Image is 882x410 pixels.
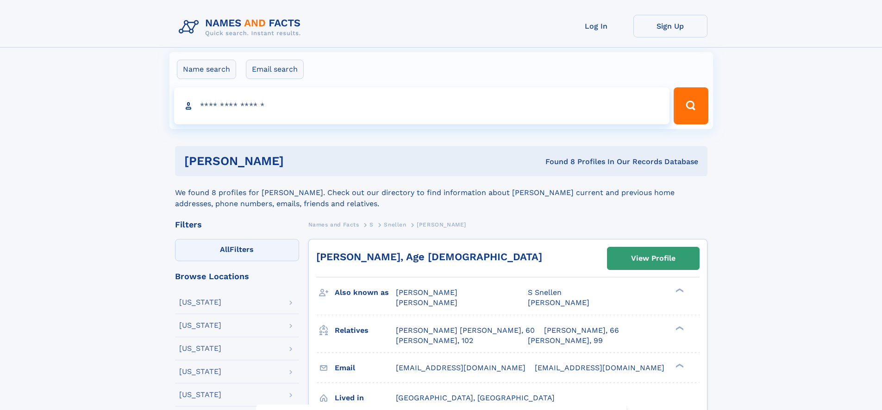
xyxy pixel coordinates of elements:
[633,15,707,37] a: Sign Up
[673,325,684,331] div: ❯
[396,363,525,372] span: [EMAIL_ADDRESS][DOMAIN_NAME]
[220,245,230,254] span: All
[544,325,619,336] a: [PERSON_NAME], 66
[175,176,707,209] div: We found 8 profiles for [PERSON_NAME]. Check out our directory to find information about [PERSON_...
[369,221,374,228] span: S
[335,323,396,338] h3: Relatives
[246,60,304,79] label: Email search
[417,221,466,228] span: [PERSON_NAME]
[174,87,670,124] input: search input
[607,247,699,269] a: View Profile
[177,60,236,79] label: Name search
[528,336,603,346] a: [PERSON_NAME], 99
[384,221,406,228] span: Snellen
[179,391,221,398] div: [US_STATE]
[528,298,589,307] span: [PERSON_NAME]
[179,368,221,375] div: [US_STATE]
[396,393,555,402] span: [GEOGRAPHIC_DATA], [GEOGRAPHIC_DATA]
[175,272,299,281] div: Browse Locations
[308,219,359,230] a: Names and Facts
[535,363,664,372] span: [EMAIL_ADDRESS][DOMAIN_NAME]
[335,390,396,406] h3: Lived in
[673,362,684,368] div: ❯
[184,155,415,167] h1: [PERSON_NAME]
[175,220,299,229] div: Filters
[369,219,374,230] a: S
[559,15,633,37] a: Log In
[396,336,473,346] a: [PERSON_NAME], 102
[674,87,708,124] button: Search Button
[631,248,676,269] div: View Profile
[396,288,457,297] span: [PERSON_NAME]
[175,15,308,40] img: Logo Names and Facts
[179,322,221,329] div: [US_STATE]
[335,360,396,376] h3: Email
[396,325,535,336] a: [PERSON_NAME] [PERSON_NAME], 60
[179,299,221,306] div: [US_STATE]
[414,157,698,167] div: Found 8 Profiles In Our Records Database
[316,251,542,263] a: [PERSON_NAME], Age [DEMOGRAPHIC_DATA]
[396,298,457,307] span: [PERSON_NAME]
[175,239,299,261] label: Filters
[179,345,221,352] div: [US_STATE]
[335,285,396,300] h3: Also known as
[528,288,562,297] span: S Snellen
[673,288,684,294] div: ❯
[384,219,406,230] a: Snellen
